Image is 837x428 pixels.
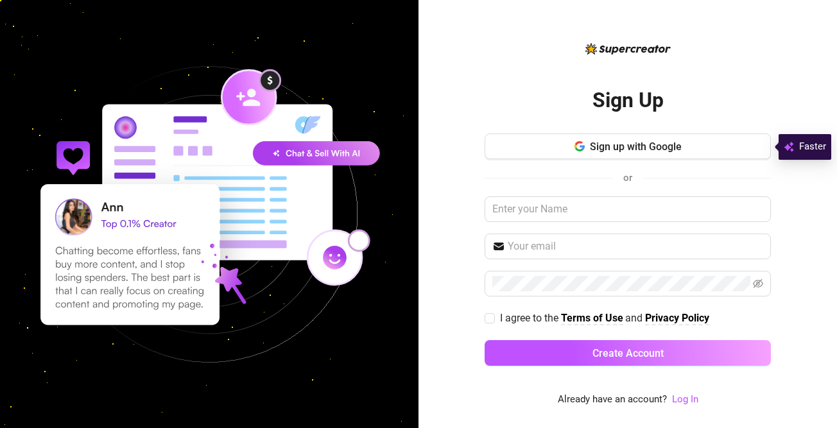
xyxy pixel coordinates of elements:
[592,347,664,359] span: Create Account
[623,172,632,184] span: or
[592,87,664,114] h2: Sign Up
[485,340,771,366] button: Create Account
[799,139,826,155] span: Faster
[585,43,671,55] img: logo-BBDzfeDw.svg
[558,392,667,407] span: Already have an account?
[561,312,623,325] a: Terms of Use
[485,196,771,222] input: Enter your Name
[645,312,709,324] strong: Privacy Policy
[672,392,698,407] a: Log In
[645,312,709,325] a: Privacy Policy
[590,141,682,153] span: Sign up with Google
[753,278,763,289] span: eye-invisible
[485,133,771,159] button: Sign up with Google
[561,312,623,324] strong: Terms of Use
[625,312,645,324] span: and
[500,312,561,324] span: I agree to the
[508,239,763,254] input: Your email
[672,393,698,405] a: Log In
[784,139,794,155] img: svg%3e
